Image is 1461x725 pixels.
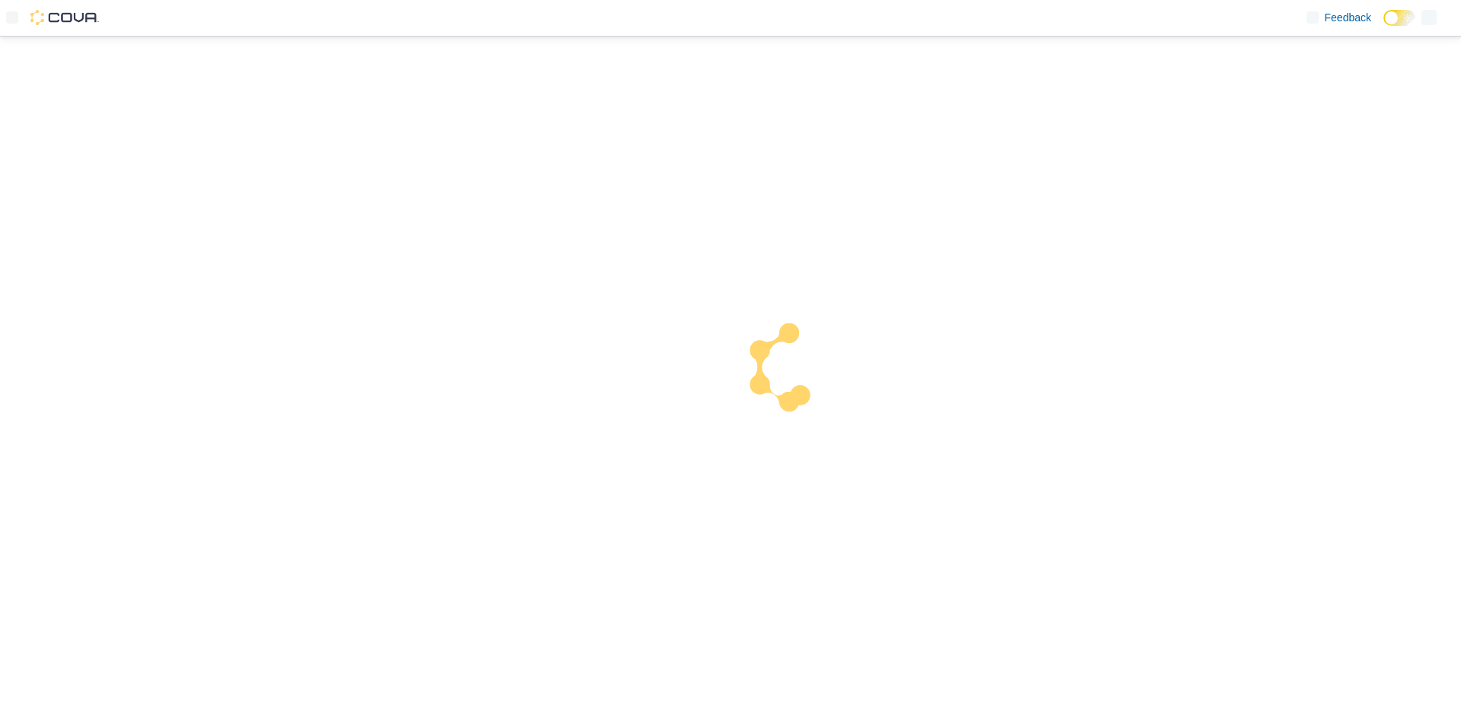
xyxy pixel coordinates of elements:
[1383,10,1415,26] input: Dark Mode
[730,312,845,426] img: cova-loader
[30,10,99,25] img: Cova
[1325,10,1371,25] span: Feedback
[1300,2,1377,33] a: Feedback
